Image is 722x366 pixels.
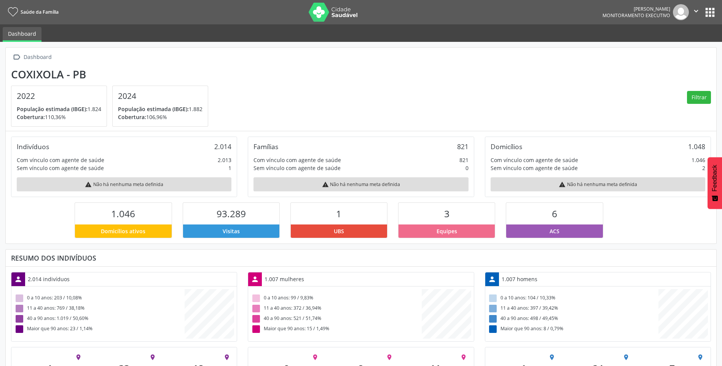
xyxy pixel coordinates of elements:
span: 3 [444,207,449,220]
p: 1.824 [17,105,101,113]
span: UBS [334,227,344,235]
div: 2.013 [218,156,231,164]
img: img [673,4,689,20]
i: warning [559,181,566,188]
span: Visitas [223,227,240,235]
button:  [689,4,703,20]
div: Indivíduos [17,142,49,151]
div: 0 [465,164,469,172]
div: 1.007 mulheres [262,272,307,286]
div: Com vínculo com agente de saúde [253,156,341,164]
span: População estimada (IBGE): [17,105,88,113]
span: Cobertura: [17,113,45,121]
div: [PERSON_NAME] [602,6,670,12]
button: Filtrar [687,91,711,104]
div: Não há nenhuma meta definida [491,177,705,191]
i: person [488,275,496,283]
div: Domicílios [491,142,522,151]
div: 821 [457,142,469,151]
a:  Dashboard [11,52,53,63]
i: person [14,275,22,283]
span: 1 [336,207,341,220]
div: Maior que 90 anos: 8 / 0,79% [488,324,658,334]
p: 106,96% [118,113,202,121]
div: 1.046 [692,156,705,164]
button: apps [703,6,717,19]
div: 2.014 indivíduos [25,272,72,286]
div: Resumo dos indivíduos [11,254,711,262]
div: Coxixola - PB [11,68,214,81]
div: 11 a 40 anos: 397 / 39,42% [488,304,658,314]
i: person [251,275,259,283]
div: 0 a 10 anos: 99 / 9,83% [251,293,421,304]
span: 1.046 [111,207,135,220]
h4: 2024 [118,91,202,101]
i: place [623,354,630,361]
div: 40 a 90 anos: 521 / 51,74% [251,314,421,324]
div: Com vínculo com agente de saúde [17,156,104,164]
div: 0 a 10 anos: 104 / 10,33% [488,293,658,304]
span: 93.289 [217,207,246,220]
div: Não há nenhuma meta definida [17,177,231,191]
h4: 2022 [17,91,101,101]
i: warning [85,181,92,188]
i: place [386,354,393,361]
span: Feedback [711,165,718,191]
i: warning [322,181,329,188]
span: Saúde da Família [21,9,59,15]
button: Feedback - Mostrar pesquisa [708,157,722,209]
div: 11 a 40 anos: 769 / 38,18% [14,304,185,314]
span: Monitoramento Executivo [602,12,670,19]
p: 1.882 [118,105,202,113]
i: place [697,354,704,361]
i:  [11,52,22,63]
span: Domicílios ativos [101,227,145,235]
span: ACS [550,227,559,235]
span: População estimada (IBGE): [118,105,189,113]
div: Sem vínculo com agente de saúde [253,164,341,172]
span: Equipes [437,227,457,235]
div: Não há nenhuma meta definida [253,177,468,191]
div: Famílias [253,142,278,151]
div: 40 a 90 anos: 1.019 / 50,60% [14,314,185,324]
a: Dashboard [3,27,41,42]
span: Cobertura: [118,113,146,121]
span: 6 [552,207,557,220]
div: 2 [702,164,705,172]
i: place [223,354,230,361]
p: 110,36% [17,113,101,121]
div: 40 a 90 anos: 498 / 49,45% [488,314,658,324]
i: place [75,354,82,361]
i:  [692,7,700,15]
i: place [548,354,555,361]
div: Sem vínculo com agente de saúde [491,164,578,172]
div: Dashboard [22,52,53,63]
i: place [460,354,467,361]
div: 1.048 [688,142,705,151]
div: 0 a 10 anos: 203 / 10,08% [14,293,185,304]
div: 1.007 homens [499,272,540,286]
div: Maior que 90 anos: 15 / 1,49% [251,324,421,334]
div: 821 [459,156,469,164]
i: place [312,354,319,361]
div: Com vínculo com agente de saúde [491,156,578,164]
div: Maior que 90 anos: 23 / 1,14% [14,324,185,334]
div: 2.014 [214,142,231,151]
div: 1 [228,164,231,172]
i: place [149,354,156,361]
div: Sem vínculo com agente de saúde [17,164,104,172]
div: 11 a 40 anos: 372 / 36,94% [251,304,421,314]
a: Saúde da Família [5,6,59,18]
